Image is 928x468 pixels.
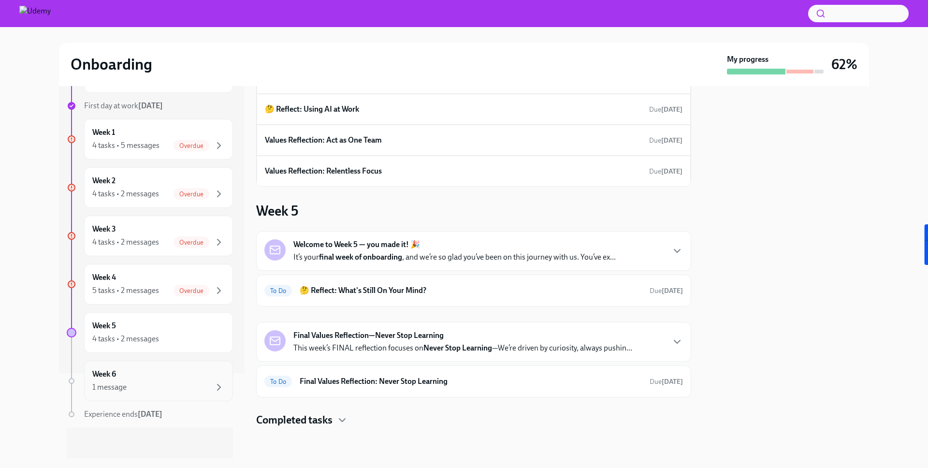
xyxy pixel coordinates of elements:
[67,119,233,160] a: Week 14 tasks • 5 messagesOverdue
[650,286,683,295] span: August 16th, 2025 10:00
[727,54,768,65] strong: My progress
[67,312,233,353] a: Week 54 tasks • 2 messages
[650,377,683,386] span: August 18th, 2025 10:00
[67,361,233,401] a: Week 61 message
[264,374,683,389] a: To DoFinal Values Reflection: Never Stop LearningDue[DATE]
[92,224,116,234] h6: Week 3
[256,413,333,427] h4: Completed tasks
[265,164,682,178] a: Values Reflection: Relentless FocusDue[DATE]
[92,272,116,283] h6: Week 4
[649,136,682,145] span: August 5th, 2025 10:00
[67,167,233,208] a: Week 24 tasks • 2 messagesOverdue
[256,413,691,427] div: Completed tasks
[264,283,683,298] a: To Do🤔 Reflect: What's Still On Your Mind?Due[DATE]
[174,142,209,149] span: Overdue
[423,343,492,352] strong: Never Stop Learning
[138,409,162,419] strong: [DATE]
[650,378,683,386] span: Due
[265,102,682,117] a: 🤔 Reflect: Using AI at WorkDue[DATE]
[84,101,163,110] span: First day at work
[174,287,209,294] span: Overdue
[649,167,682,175] span: Due
[662,287,683,295] strong: [DATE]
[649,136,682,145] span: Due
[831,56,857,73] h3: 62%
[71,55,152,74] h2: Onboarding
[293,252,616,263] p: It’s your , and we’re so glad you’ve been on this journey with us. You’ve ex...
[92,237,159,248] div: 4 tasks • 2 messages
[649,105,682,114] span: Due
[92,189,159,199] div: 4 tasks • 2 messages
[67,101,233,111] a: First day at work[DATE]
[92,175,116,186] h6: Week 2
[649,105,682,114] span: August 2nd, 2025 10:00
[265,133,682,147] a: Values Reflection: Act as One TeamDue[DATE]
[265,104,359,115] h6: 🤔 Reflect: Using AI at Work
[138,101,163,110] strong: [DATE]
[649,167,682,176] span: August 11th, 2025 10:00
[661,136,682,145] strong: [DATE]
[264,378,292,385] span: To Do
[662,378,683,386] strong: [DATE]
[300,376,642,387] h6: Final Values Reflection: Never Stop Learning
[174,190,209,198] span: Overdue
[661,167,682,175] strong: [DATE]
[67,264,233,305] a: Week 45 tasks • 2 messagesOverdue
[650,287,683,295] span: Due
[264,287,292,294] span: To Do
[19,6,51,21] img: Udemy
[661,105,682,114] strong: [DATE]
[92,285,159,296] div: 5 tasks • 2 messages
[265,166,382,176] h6: Values Reflection: Relentless Focus
[92,140,159,151] div: 4 tasks • 5 messages
[319,252,402,262] strong: final week of onboarding
[293,239,420,250] strong: Welcome to Week 5 — you made it! 🎉
[92,321,116,331] h6: Week 5
[265,135,382,146] h6: Values Reflection: Act as One Team
[293,343,632,353] p: This week’s FINAL reflection focuses on —We’re driven by curiosity, always pushin...
[300,285,642,296] h6: 🤔 Reflect: What's Still On Your Mind?
[92,369,116,380] h6: Week 6
[256,202,298,219] h3: Week 5
[92,382,127,393] div: 1 message
[293,330,444,341] strong: Final Values Reflection—Never Stop Learning
[67,216,233,256] a: Week 34 tasks • 2 messagesOverdue
[174,239,209,246] span: Overdue
[92,334,159,344] div: 4 tasks • 2 messages
[92,127,115,138] h6: Week 1
[84,409,162,419] span: Experience ends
